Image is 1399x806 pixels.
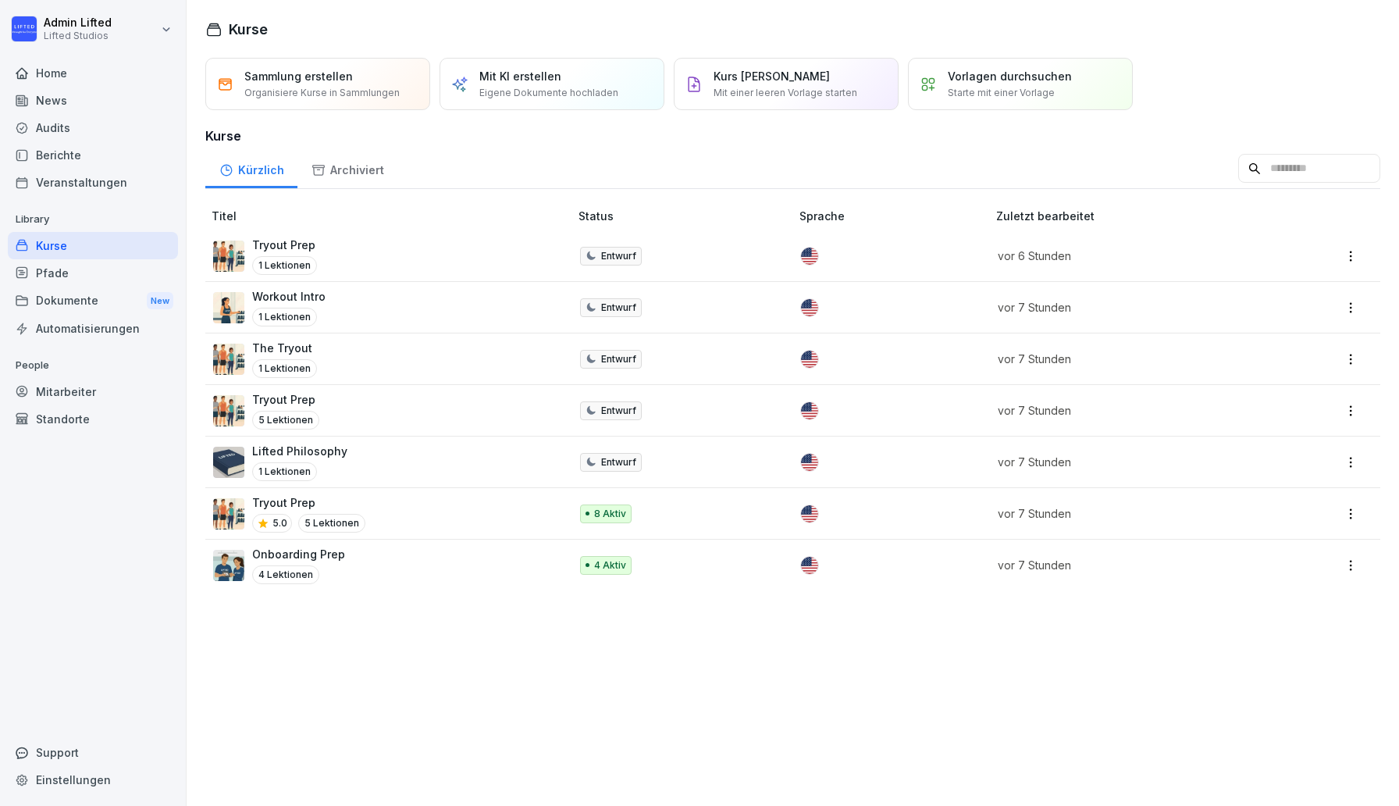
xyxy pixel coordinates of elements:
img: e329q9jj112p7rzo7pfbp556.png [213,241,244,272]
p: Workout Intro [252,288,326,305]
p: 5 Lektionen [252,411,319,430]
p: The Tryout [252,340,317,356]
a: Einstellungen [8,766,178,794]
img: us.svg [801,299,818,316]
a: Archiviert [297,148,397,188]
p: 1 Lektionen [252,308,317,326]
a: Veranstaltungen [8,169,178,196]
p: Kurs [PERSON_NAME] [714,68,830,84]
img: us.svg [801,248,818,265]
p: Organisiere Kurse in Sammlungen [244,86,400,100]
p: 1 Lektionen [252,359,317,378]
p: Lifted Studios [44,30,112,41]
p: Entwurf [601,249,636,263]
a: DokumenteNew [8,287,178,316]
a: Home [8,59,178,87]
p: Mit einer leeren Vorlage starten [714,86,857,100]
img: e329q9jj112p7rzo7pfbp556.png [213,344,244,375]
div: Dokumente [8,287,178,316]
p: Admin Lifted [44,16,112,30]
p: Vorlagen durchsuchen [948,68,1072,84]
a: News [8,87,178,114]
p: Sammlung erstellen [244,68,353,84]
a: Mitarbeiter [8,378,178,405]
p: Entwurf [601,404,636,418]
p: Entwurf [601,301,636,315]
img: w5qmw4nx3sj5b4cjtzeyb0qk.png [213,292,244,323]
p: Library [8,207,178,232]
p: Tryout Prep [252,237,317,253]
img: e329q9jj112p7rzo7pfbp556.png [213,498,244,530]
img: us.svg [801,454,818,471]
p: vor 7 Stunden [998,351,1263,367]
h1: Kurse [229,19,268,40]
img: e329q9jj112p7rzo7pfbp556.png [213,395,244,426]
p: Status [578,208,793,224]
p: Titel [212,208,572,224]
a: Berichte [8,141,178,169]
img: bd0qju2m5a8ncz0yt8uxy56c.png [213,447,244,478]
p: 5 Lektionen [298,514,365,533]
img: us.svg [801,557,818,574]
a: Kurse [8,232,178,259]
p: vor 7 Stunden [998,299,1263,316]
a: Kürzlich [205,148,297,188]
p: Mit KI erstellen [479,68,561,84]
p: Lifted Philosophy [252,443,347,459]
p: Starte mit einer Vorlage [948,86,1055,100]
div: New [147,292,173,310]
p: 5.0 [272,516,287,530]
a: Audits [8,114,178,141]
p: Eigene Dokumente hochladen [479,86,618,100]
a: Pfade [8,259,178,287]
p: Sprache [799,208,990,224]
p: 1 Lektionen [252,256,317,275]
p: Zuletzt bearbeitet [996,208,1282,224]
div: Support [8,739,178,766]
h3: Kurse [205,127,1380,145]
p: vor 6 Stunden [998,248,1263,264]
a: Standorte [8,405,178,433]
p: Onboarding Prep [252,546,345,562]
p: Entwurf [601,352,636,366]
p: vor 7 Stunden [998,454,1263,470]
img: us.svg [801,351,818,368]
p: People [8,353,178,378]
p: 8 Aktiv [594,507,626,521]
img: wbumqwl1ye2owlq8gukv6njl.png [213,550,244,581]
img: us.svg [801,402,818,419]
p: vor 7 Stunden [998,557,1263,573]
p: Entwurf [601,455,636,469]
img: us.svg [801,505,818,522]
p: Tryout Prep [252,391,319,408]
p: Tryout Prep [252,494,365,511]
a: Automatisierungen [8,315,178,342]
p: 4 Aktiv [594,558,626,572]
p: 1 Lektionen [252,462,317,481]
p: vor 7 Stunden [998,505,1263,522]
p: vor 7 Stunden [998,402,1263,419]
p: 4 Lektionen [252,565,319,584]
